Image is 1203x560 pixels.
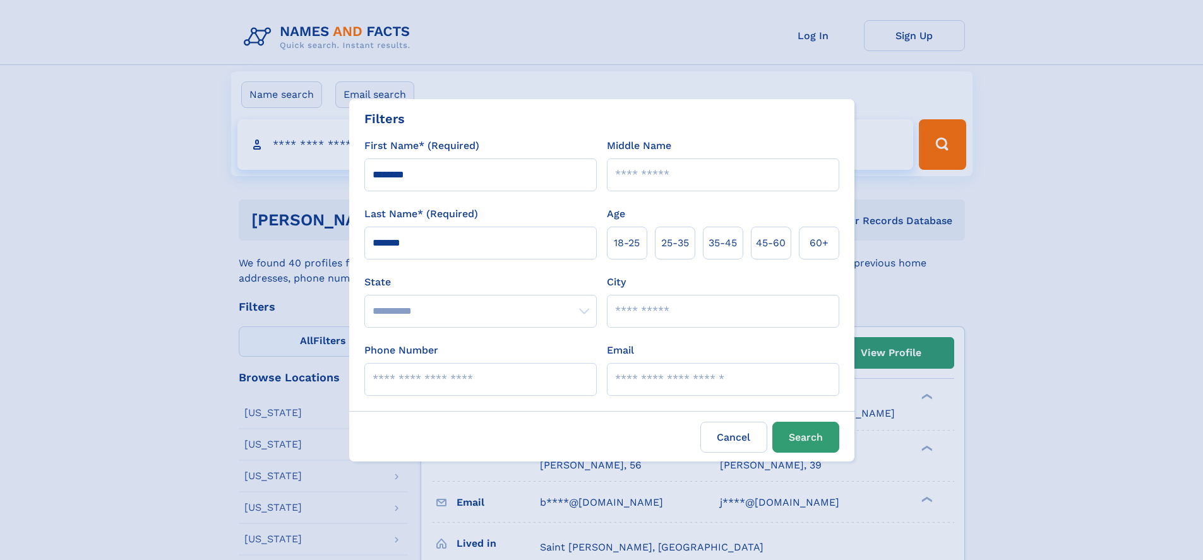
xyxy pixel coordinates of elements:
[810,235,829,251] span: 60+
[772,422,839,453] button: Search
[607,275,626,290] label: City
[756,235,786,251] span: 45‑60
[364,343,438,358] label: Phone Number
[709,235,737,251] span: 35‑45
[364,109,405,128] div: Filters
[661,235,689,251] span: 25‑35
[364,138,479,153] label: First Name* (Required)
[607,206,625,222] label: Age
[700,422,767,453] label: Cancel
[607,343,634,358] label: Email
[607,138,671,153] label: Middle Name
[364,206,478,222] label: Last Name* (Required)
[364,275,597,290] label: State
[614,235,640,251] span: 18‑25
